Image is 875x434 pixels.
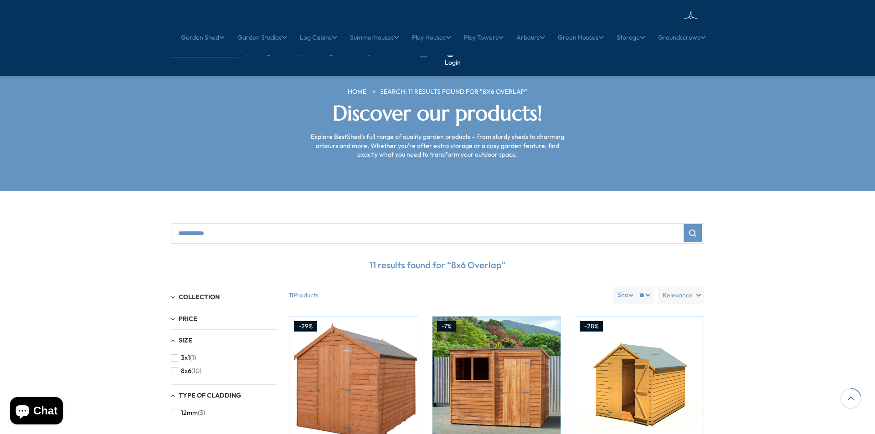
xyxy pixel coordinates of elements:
[7,397,66,427] inbox-online-store-chat: Shopify online store chat
[380,87,527,97] a: Search: 11 results found for "8x6 Overlap"
[580,321,603,332] div: -28%
[617,26,645,49] a: Storage
[437,321,456,332] div: -7%
[684,224,702,242] button: Search
[179,391,241,399] span: Type of Cladding
[171,351,196,364] button: 3x1
[171,406,205,419] button: 12mm
[300,26,337,49] a: Log Cabins
[181,26,225,49] a: Garden Shed
[181,409,198,417] span: 12mm
[516,26,545,49] a: Arbours
[658,26,705,49] a: Groundscrews
[289,286,293,304] b: 11
[364,50,410,56] a: 01406307230
[658,286,704,304] label: Relevance
[294,321,317,332] div: -29%
[285,286,609,304] span: Products
[179,336,192,344] span: Size
[179,315,197,323] span: Price
[171,253,704,277] p: 11 results found for “8x6 Overlap”
[558,26,604,49] a: Green Houses
[239,50,353,56] a: [EMAIL_ADDRESS][DOMAIN_NAME]
[191,367,201,375] span: (10)
[348,87,366,97] a: HOME
[350,26,399,49] a: Summerhouses
[181,354,190,362] span: 3x1
[663,286,693,304] span: Relevance
[464,26,504,49] a: Play Towers
[618,291,633,300] label: Show
[198,409,205,417] span: (3)
[308,101,567,126] h2: Discover our products!
[640,9,704,39] img: logo
[445,58,461,67] a: Login
[181,367,191,375] span: 8x6
[308,133,567,159] p: Explore BestShed’s full range of quality garden products – from sturdy sheds to charming arbours ...
[237,26,287,49] a: Garden Studios
[412,26,451,49] a: Play Houses
[190,354,196,362] span: (1)
[179,293,220,301] span: Collection
[171,364,201,378] button: 8x6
